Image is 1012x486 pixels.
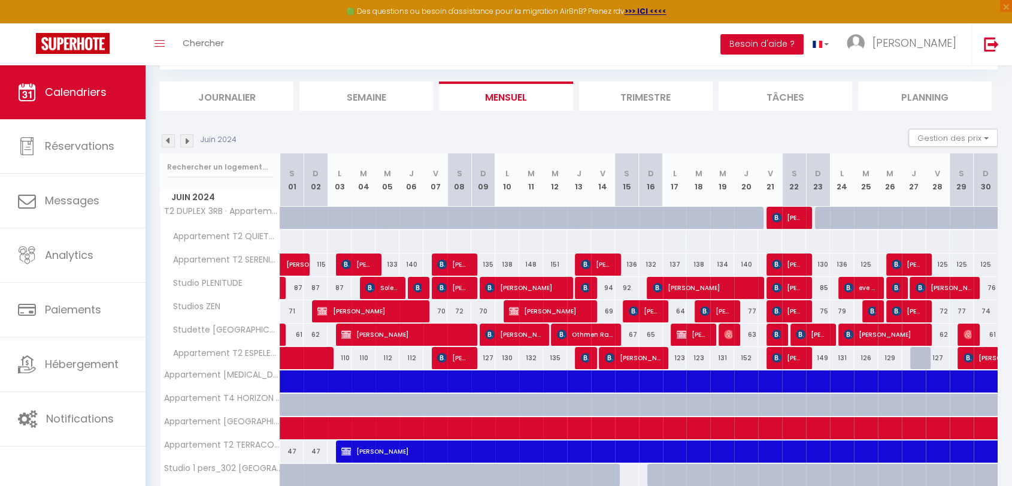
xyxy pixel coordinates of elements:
[629,300,660,322] span: [PERSON_NAME]
[830,347,854,369] div: 131
[519,153,543,207] th: 11
[162,464,282,473] span: Studio 1 pers_302 [GEOGRAPHIC_DATA][PERSON_NAME] (bail mobilité/30j min)
[625,6,666,16] a: >>> ICI <<<<
[437,253,469,276] span: [PERSON_NAME]
[854,347,878,369] div: 126
[447,300,471,322] div: 72
[519,253,543,276] div: 148
[772,346,804,369] span: [PERSON_NAME]
[162,207,282,216] span: T2 DUPLEX 3RB · Appartement Duplex avec Terrasse vue Jardin
[557,323,613,346] span: Othmen Rania
[734,300,758,322] div: 77
[648,168,654,179] abbr: D
[911,168,916,179] abbr: J
[313,168,319,179] abbr: D
[854,153,878,207] th: 25
[519,347,543,369] div: 132
[663,253,687,276] div: 137
[471,300,495,322] div: 70
[710,253,734,276] div: 134
[772,253,804,276] span: [PERSON_NAME]
[543,347,567,369] div: 135
[437,276,469,299] span: [PERSON_NAME]
[677,323,708,346] span: [PERSON_NAME]
[908,129,998,147] button: Gestion des prix
[950,300,974,322] div: 77
[399,253,423,276] div: 140
[854,253,878,276] div: 125
[872,35,956,50] span: [PERSON_NAME]
[653,276,756,299] span: [PERSON_NAME]
[700,300,732,322] span: [PERSON_NAME]
[734,324,758,346] div: 63
[280,324,304,346] div: 61
[439,81,572,111] li: Mensuel
[902,153,926,207] th: 27
[878,347,902,369] div: 129
[183,37,224,49] span: Chercher
[365,276,397,299] span: Solenn [PERSON_NAME]
[695,168,702,179] abbr: M
[471,347,495,369] div: 127
[844,323,923,346] span: [PERSON_NAME]
[974,153,998,207] th: 30
[792,168,797,179] abbr: S
[328,277,352,299] div: 87
[201,134,237,146] p: Juin 2024
[485,276,565,299] span: [PERSON_NAME]
[892,300,923,322] span: [PERSON_NAME]
[299,81,433,111] li: Semaine
[45,302,101,317] span: Paiements
[399,153,423,207] th: 06
[45,357,119,372] span: Hébergement
[916,276,971,299] span: [PERSON_NAME]
[710,153,734,207] th: 19
[974,277,998,299] div: 76
[950,153,974,207] th: 29
[983,168,989,179] abbr: D
[304,324,328,346] div: 62
[935,168,940,179] abbr: V
[974,324,998,346] div: 61
[495,153,519,207] th: 10
[663,153,687,207] th: 17
[46,411,114,426] span: Notifications
[950,253,974,276] div: 125
[686,347,710,369] div: 123
[858,81,992,111] li: Planning
[892,253,923,276] span: [PERSON_NAME]
[280,300,304,322] div: 71
[830,253,854,276] div: 136
[724,323,732,346] span: [PERSON_NAME]
[806,347,830,369] div: 149
[815,168,821,179] abbr: D
[495,253,519,276] div: 138
[772,323,780,346] span: [PERSON_NAME]
[624,168,629,179] abbr: S
[772,206,804,229] span: [PERSON_NAME]
[840,168,844,179] abbr: L
[772,300,804,322] span: [PERSON_NAME]
[796,323,828,346] span: [PERSON_NAME]
[615,324,639,346] div: 67
[844,276,875,299] span: eve portal
[878,153,902,207] th: 26
[772,276,804,299] span: [PERSON_NAME]
[280,253,304,276] a: [PERSON_NAME]
[505,168,509,179] abbr: L
[639,253,663,276] div: 132
[734,253,758,276] div: 140
[280,440,304,463] div: 47
[710,347,734,369] div: 131
[45,247,93,262] span: Analytics
[719,168,726,179] abbr: M
[672,168,676,179] abbr: L
[581,346,589,369] span: [PERSON_NAME]
[591,153,615,207] th: 14
[495,347,519,369] div: 130
[162,347,282,360] span: Appartement T2 ESPELETTE
[806,300,830,322] div: 75
[328,153,352,207] th: 03
[552,168,559,179] abbr: M
[485,323,541,346] span: [PERSON_NAME] [PERSON_NAME]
